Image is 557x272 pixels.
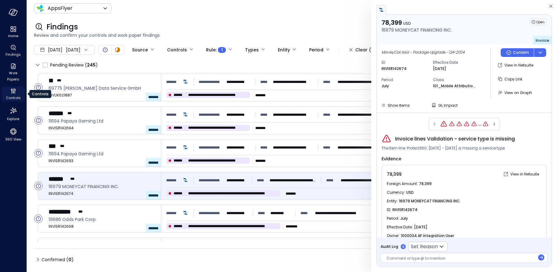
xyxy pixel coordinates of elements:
[456,121,462,127] div: Invoice lines Validation - service type is missing
[471,121,477,127] div: Invoice lines Validation - asset code is missing
[534,48,546,57] button: dropdown-icon-button
[49,92,156,98] span: INVUK621887
[530,19,547,25] div: Open
[382,59,428,66] span: ID
[1,62,25,83] div: Work Papers
[29,90,51,98] div: Controls
[66,256,74,263] div: ( )
[388,103,410,108] span: Show Items
[49,150,156,157] span: 11694 Papaya Gaming Ltd
[433,83,476,89] p: 101_Mobile Attribution; 202_Protect 360; 299_Other
[433,59,479,66] span: Effective Date
[392,207,417,213] span: INVISR142674
[338,79,384,85] p: 1000034 AF integration User
[510,171,539,177] p: View in Netsuite
[387,233,401,239] span: Owner :
[433,77,479,83] span: Class
[49,216,156,223] span: 19686 Odds Park Corp.
[49,183,156,190] span: 16979 MONEYCAT FINANCING INC.
[387,198,399,204] span: Entity :
[378,101,412,109] button: Show Items
[387,171,402,177] span: 78,399
[315,210,361,216] p: 1000034 AF integration User
[419,181,432,187] span: 78,399
[34,182,43,190] div: Open
[402,244,404,249] p: 0
[46,22,78,32] span: Findings
[382,66,407,72] p: INVISR142674
[395,135,515,143] span: Invoice lines Validation - service type is missing
[6,95,21,101] span: Controls
[387,224,414,230] span: Effective Date :
[34,83,43,92] div: Open
[502,169,542,179] button: View in Netsuite
[382,27,452,33] p: 16979 MONEYCAT FINANCING INC.
[49,85,156,92] span: 69775 Buhl Data Service GmbH
[48,46,63,53] span: [DATE]
[382,156,401,162] span: Evidence
[338,112,384,118] p: 1000034 AF integration User
[49,191,156,197] span: INVISR142674
[245,45,259,55] div: Types
[387,215,400,222] span: Period :
[501,48,546,57] div: Button group with a nested menu
[49,223,156,230] span: INVISR142668
[536,38,549,43] span: Invoice
[464,121,470,127] div: Invoice lines Validation - asset code is missing
[34,149,43,158] div: Open
[270,177,316,183] p: 101_Mobile Attribution; 202_Protect 360; 299_Other
[496,87,534,98] button: View on Graph
[338,145,384,151] p: 1000034 AF integration User
[449,121,455,127] div: Invoice lines Validation - asset code is missing
[496,60,536,71] button: View in Netsuite
[101,46,109,54] div: Open
[504,76,522,82] span: Copy Link
[482,121,489,127] div: Invoice Tax Anomaly
[355,46,375,54] div: Clear (1)
[438,103,458,108] span: GL Impact
[206,45,226,55] div: Rule :
[49,118,156,124] span: 11694 Papaya Gaming Ltd
[34,116,43,125] div: Open
[501,48,534,57] button: Confirm
[132,45,148,55] div: Source
[414,224,427,230] span: [DATE]
[50,60,98,70] span: Pending Review
[1,25,25,40] div: Home
[68,257,71,263] span: 0
[34,32,550,39] span: Review and confirm your controls and work paper findings
[382,77,428,83] span: Period
[5,136,21,142] span: 360 View
[1,105,25,123] div: Explore
[429,101,460,109] button: GL Impact
[1,43,25,58] div: Findings
[34,214,43,223] div: Open
[406,189,414,196] span: USD
[400,215,408,222] span: July
[478,120,481,128] div: ...
[387,207,392,213] span: ID :
[114,46,121,54] div: In Progress
[382,50,464,55] span: MoneyCat Asia - Package Upgrade - Q4-2024
[403,21,411,26] span: USD
[48,5,72,12] p: AppsFlyer
[513,50,529,56] p: Confirm
[401,233,454,239] span: 1000034 AF integration User
[411,243,438,250] p: Set Reason
[344,45,380,55] button: Clear (1)
[49,158,156,164] span: INVISR142693
[167,45,187,55] div: Controls
[6,51,21,58] span: Findings
[41,255,74,265] span: Confirmed
[382,145,505,151] span: The Item line: Protect360: [DATE] - [DATE] is missing a service type
[378,7,384,13] img: netsuite
[309,45,323,55] div: Period
[7,116,19,122] span: Explore
[382,19,452,27] p: 78,399
[221,47,223,53] span: 1
[504,62,533,68] p: View in Netsuite
[496,74,525,84] button: Copy Link
[387,189,406,196] span: Currency :
[502,170,542,177] a: View in Netsuite
[433,66,446,72] p: [DATE]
